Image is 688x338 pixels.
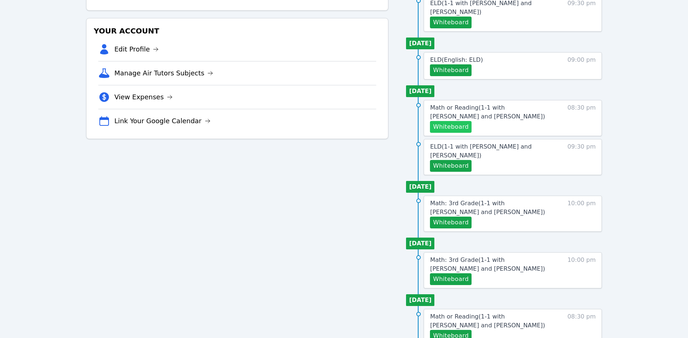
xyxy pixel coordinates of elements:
[406,181,434,193] li: [DATE]
[406,85,434,97] li: [DATE]
[430,121,472,133] button: Whiteboard
[567,199,596,228] span: 10:00 pm
[430,142,554,160] a: ELD(1-1 with [PERSON_NAME] and [PERSON_NAME])
[430,56,483,63] span: ELD ( English: ELD )
[430,199,554,217] a: Math: 3rd Grade(1-1 with [PERSON_NAME] and [PERSON_NAME])
[430,64,472,76] button: Whiteboard
[430,256,545,272] span: Math: 3rd Grade ( 1-1 with [PERSON_NAME] and [PERSON_NAME] )
[430,160,472,172] button: Whiteboard
[430,103,554,121] a: Math or Reading(1-1 with [PERSON_NAME] and [PERSON_NAME])
[567,103,596,133] span: 08:30 pm
[430,313,545,329] span: Math or Reading ( 1-1 with [PERSON_NAME] and [PERSON_NAME] )
[567,142,596,172] span: 09:30 pm
[430,56,483,64] a: ELD(English: ELD)
[430,143,532,159] span: ELD ( 1-1 with [PERSON_NAME] and [PERSON_NAME] )
[430,200,545,216] span: Math: 3rd Grade ( 1-1 with [PERSON_NAME] and [PERSON_NAME] )
[114,68,214,78] a: Manage Air Tutors Subjects
[430,256,554,273] a: Math: 3rd Grade(1-1 with [PERSON_NAME] and [PERSON_NAME])
[430,104,545,120] span: Math or Reading ( 1-1 with [PERSON_NAME] and [PERSON_NAME] )
[567,256,596,285] span: 10:00 pm
[114,92,173,102] a: View Expenses
[406,238,434,249] li: [DATE]
[430,17,472,28] button: Whiteboard
[406,294,434,306] li: [DATE]
[430,312,554,330] a: Math or Reading(1-1 with [PERSON_NAME] and [PERSON_NAME])
[114,116,211,126] a: Link Your Google Calendar
[430,217,472,228] button: Whiteboard
[567,56,596,76] span: 09:00 pm
[430,273,472,285] button: Whiteboard
[114,44,159,54] a: Edit Profile
[92,24,382,38] h3: Your Account
[406,38,434,49] li: [DATE]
